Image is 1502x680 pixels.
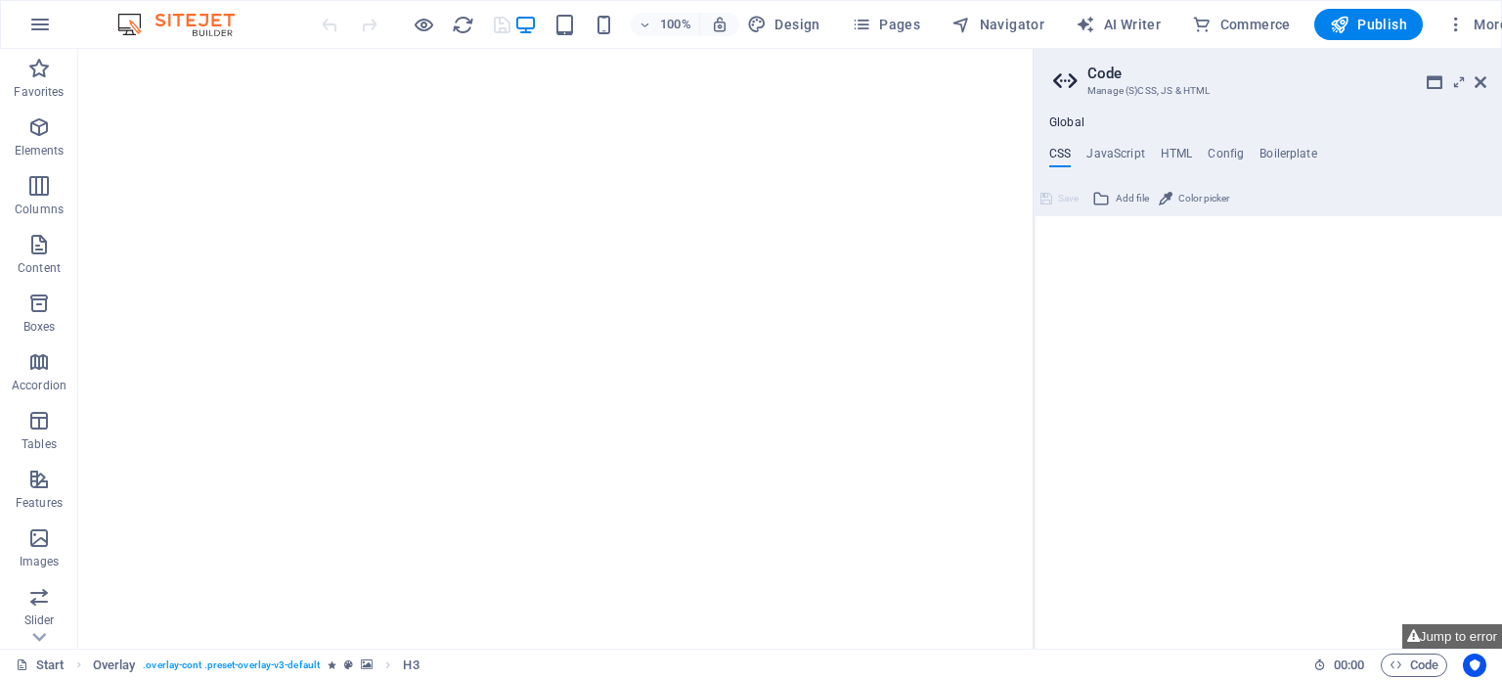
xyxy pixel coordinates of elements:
button: Design [739,9,828,40]
span: : [1347,657,1350,672]
h4: CSS [1049,147,1071,168]
h2: Code [1087,65,1486,82]
a: Click to cancel selection. Double-click to open Pages [16,654,65,677]
button: AI Writer [1068,9,1169,40]
button: 100% [631,13,700,36]
p: Features [16,495,63,511]
span: Navigator [951,15,1044,34]
span: Code [1390,654,1438,677]
button: Click here to leave preview mode and continue editing [412,13,435,36]
button: Publish [1314,9,1423,40]
button: Jump to error [1402,624,1502,649]
span: . overlay-cont .preset-overlay-v3-default [143,654,320,677]
i: Reload page [452,14,474,36]
button: Pages [844,9,928,40]
span: Pages [852,15,920,34]
p: Images [20,554,60,569]
span: Color picker [1178,187,1229,210]
p: Columns [15,202,64,217]
span: Publish [1330,15,1407,34]
nav: breadcrumb [93,654,420,677]
button: Commerce [1184,9,1299,40]
p: Favorites [14,84,64,100]
button: Code [1381,654,1447,677]
span: Add file [1116,187,1149,210]
i: This element contains a background [361,659,373,670]
h3: Manage (S)CSS, JS & HTML [1087,82,1447,100]
h4: Global [1049,115,1084,131]
h4: HTML [1161,147,1193,168]
p: Tables [22,436,57,452]
i: Element contains an animation [328,659,336,670]
p: Slider [24,612,55,628]
span: Design [747,15,820,34]
h4: Boilerplate [1259,147,1317,168]
button: Navigator [944,9,1052,40]
button: reload [451,13,474,36]
i: On resize automatically adjust zoom level to fit chosen device. [711,16,729,33]
span: AI Writer [1076,15,1161,34]
span: Commerce [1192,15,1291,34]
div: Design (Ctrl+Alt+Y) [739,9,828,40]
button: Usercentrics [1463,654,1486,677]
span: 00 00 [1334,654,1364,677]
img: Editor Logo [112,13,259,36]
button: Add file [1089,187,1152,210]
p: Accordion [12,378,66,393]
p: Boxes [23,319,56,335]
h4: JavaScript [1086,147,1144,168]
p: Content [18,260,61,276]
span: Click to select. Double-click to edit [403,654,419,677]
i: This element is a customizable preset [344,659,353,670]
h6: 100% [660,13,691,36]
h6: Session time [1313,654,1365,677]
p: Elements [15,143,65,159]
span: Click to select. Double-click to edit [93,654,136,677]
button: Color picker [1156,187,1232,210]
h4: Config [1208,147,1244,168]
